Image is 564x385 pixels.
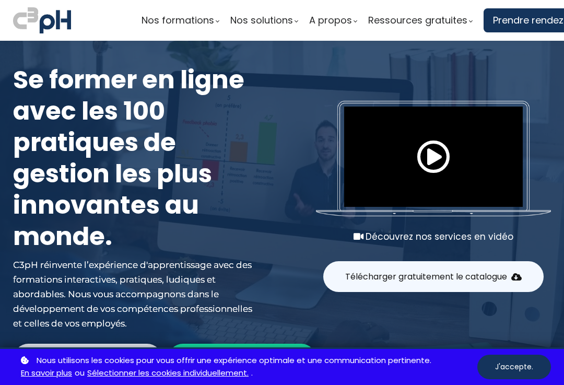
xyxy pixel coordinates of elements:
span: Nos formations [142,13,214,28]
span: Nos solutions [230,13,293,28]
div: C3pH réinvente l’expérience d'apprentissage avec des formations interactives, pratiques, ludiques... [13,258,261,331]
span: A propos [309,13,352,28]
img: logo C3PH [13,5,71,36]
div: Découvrez nos services en vidéo [316,229,551,244]
span: Ressources gratuites [368,13,467,28]
h1: Se former en ligne avec les 100 pratiques de gestion les plus innovantes au monde. [13,64,261,252]
p: ou . [18,354,477,380]
a: En savoir plus [21,367,72,380]
span: Nous utilisons les cookies pour vous offrir une expérience optimale et une communication pertinente. [37,354,431,367]
span: Télécharger gratuitement le catalogue [345,270,507,283]
button: Parcours de formation [13,344,162,375]
button: Formations e-learning [168,344,316,375]
button: J'accepte. [477,355,551,379]
a: Sélectionner les cookies individuellement. [87,367,249,380]
button: Télécharger gratuitement le catalogue [323,261,544,292]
